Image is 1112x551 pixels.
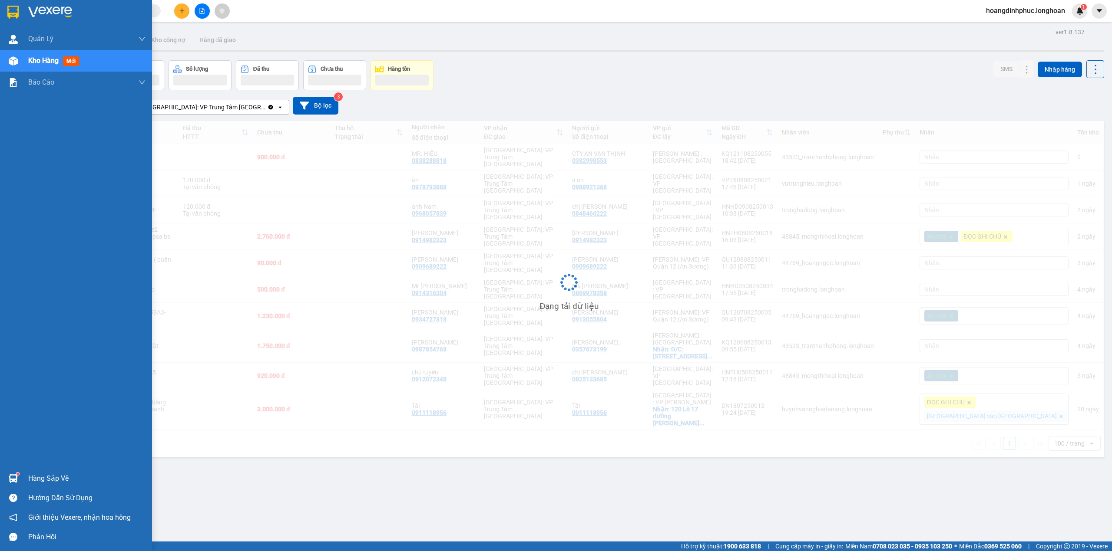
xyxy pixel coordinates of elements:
span: | [1028,541,1029,551]
img: warehouse-icon [9,474,18,483]
strong: 0708 023 035 - 0935 103 250 [873,543,952,550]
div: Đã thu [253,66,269,72]
strong: 0369 525 060 [984,543,1022,550]
button: aim [215,3,230,19]
button: Hàng tồn [371,60,434,90]
span: caret-down [1095,7,1103,15]
div: Phản hồi [28,531,146,544]
div: Hàng tồn [388,66,410,72]
strong: 1900 633 818 [724,543,761,550]
button: Chưa thu [303,60,366,90]
span: 1 [1082,4,1085,10]
div: Hàng sắp về [28,472,146,485]
span: Giới thiệu Vexere, nhận hoa hồng [28,512,131,523]
button: caret-down [1092,3,1107,19]
span: question-circle [9,494,17,502]
span: ⚪️ [954,544,957,548]
span: file-add [199,8,205,14]
div: Số lượng [186,66,208,72]
span: plus [179,8,185,14]
span: down [139,36,146,43]
span: Quản Lý [28,33,53,44]
span: mới [63,56,79,66]
button: Kho công nợ [144,30,192,50]
button: Bộ lọc [293,97,338,115]
div: Đang tải dữ liệu [539,300,599,313]
button: plus [174,3,189,19]
div: [GEOGRAPHIC_DATA]: VP Trung Tâm [GEOGRAPHIC_DATA] [139,103,265,112]
button: Hàng đã giao [192,30,243,50]
img: warehouse-icon [9,35,18,44]
span: Miền Bắc [959,541,1022,551]
span: Báo cáo [28,77,54,88]
sup: 1 [17,472,19,475]
img: logo-vxr [7,6,19,19]
span: notification [9,513,17,521]
button: Số lượng [169,60,232,90]
img: icon-new-feature [1076,7,1084,15]
svg: open [277,104,284,111]
span: aim [219,8,225,14]
sup: 3 [334,92,343,101]
span: hoangdinhphuc.longhoan [979,5,1072,16]
svg: Clear value [267,104,274,111]
button: Đã thu [236,60,299,90]
div: ver 1.8.137 [1056,27,1085,37]
span: | [768,541,769,551]
span: Kho hàng [28,56,59,65]
span: Cung cấp máy in - giấy in: [775,541,843,551]
span: Miền Nam [845,541,952,551]
img: warehouse-icon [9,56,18,66]
span: down [139,79,146,86]
img: solution-icon [9,78,18,87]
input: Selected Khánh Hòa: VP Trung Tâm TP Nha Trang. [266,103,267,112]
button: SMS [993,61,1019,77]
button: Nhập hàng [1038,62,1082,77]
div: Hướng dẫn sử dụng [28,492,146,505]
span: message [9,533,17,541]
div: Chưa thu [321,66,343,72]
button: file-add [195,3,210,19]
span: Hỗ trợ kỹ thuật: [681,541,761,551]
sup: 1 [1081,4,1087,10]
span: copyright [1064,543,1070,549]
